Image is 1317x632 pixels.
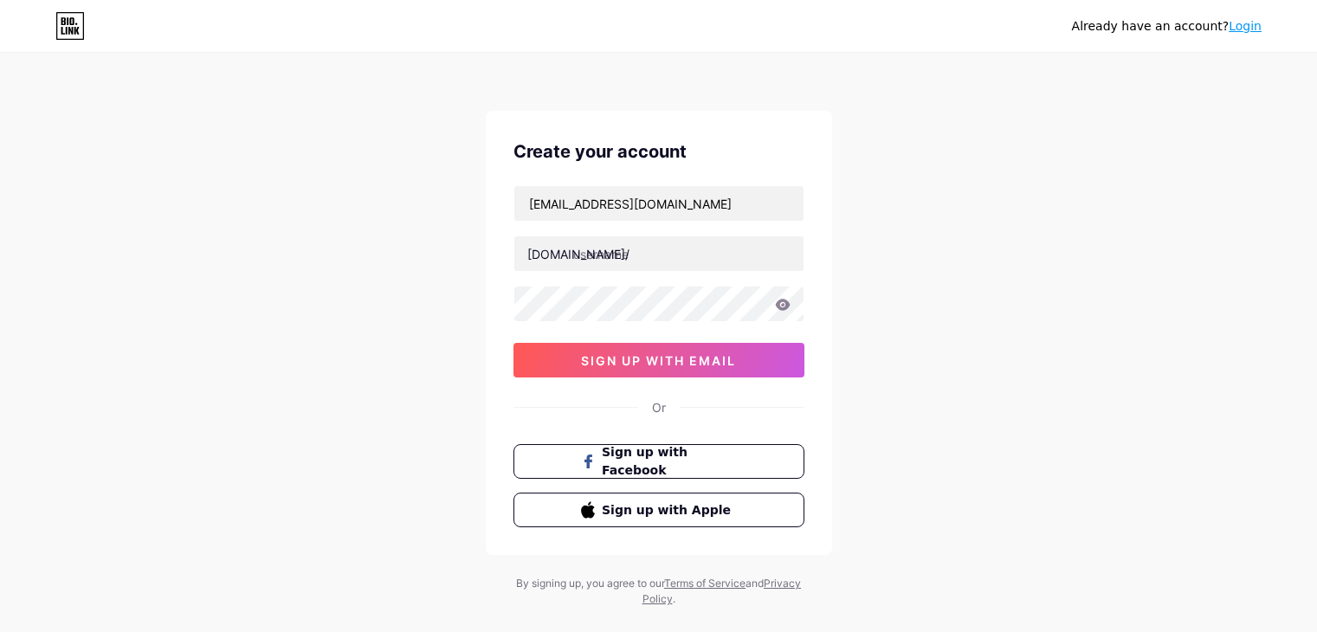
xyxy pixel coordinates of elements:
[664,577,746,590] a: Terms of Service
[602,443,736,480] span: Sign up with Facebook
[513,343,804,377] button: sign up with email
[652,398,666,416] div: Or
[1072,17,1262,35] div: Already have an account?
[513,493,804,527] button: Sign up with Apple
[513,139,804,164] div: Create your account
[512,576,806,607] div: By signing up, you agree to our and .
[527,245,629,263] div: [DOMAIN_NAME]/
[602,501,736,519] span: Sign up with Apple
[513,444,804,479] button: Sign up with Facebook
[514,186,804,221] input: Email
[581,353,736,368] span: sign up with email
[514,236,804,271] input: username
[1229,19,1262,33] a: Login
